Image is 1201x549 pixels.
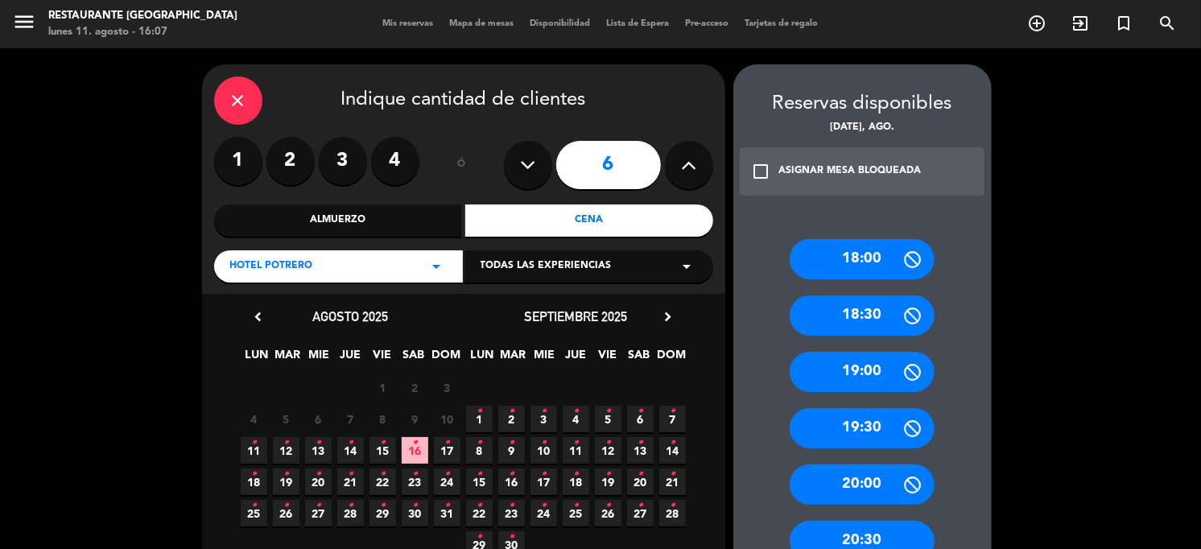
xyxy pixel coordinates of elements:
i: • [605,461,611,487]
i: • [283,461,289,487]
i: • [380,430,386,456]
span: 17 [530,469,557,495]
span: DOM [431,345,458,372]
i: • [670,430,675,456]
span: VIE [369,345,395,372]
span: 21 [337,469,364,495]
span: LUN [243,345,270,372]
i: • [638,398,643,424]
span: Lista de Espera [599,19,678,28]
span: VIE [594,345,621,372]
i: exit_to_app [1071,14,1090,33]
span: 8 [466,437,493,464]
span: 6 [627,406,654,432]
i: • [251,430,257,456]
i: • [605,398,611,424]
i: • [251,461,257,487]
span: LUN [468,345,495,372]
div: ó [435,137,488,193]
span: 25 [241,500,267,526]
i: • [509,493,514,518]
i: • [541,493,547,518]
span: 30 [402,500,428,526]
i: • [412,493,418,518]
i: • [251,493,257,518]
span: 25 [563,500,589,526]
i: • [380,461,386,487]
i: • [444,493,450,518]
span: DOM [657,345,683,372]
span: 19 [273,469,299,495]
span: 7 [337,406,364,432]
div: Almuerzo [214,204,462,237]
i: • [573,430,579,456]
div: ASIGNAR MESA BLOQUEADA [779,163,922,180]
span: MIE [531,345,558,372]
i: • [348,461,353,487]
i: check_box_outline_blank [752,162,771,181]
i: • [638,461,643,487]
span: 4 [563,406,589,432]
button: menu [12,10,36,39]
span: 12 [595,437,621,464]
i: arrow_drop_down [427,257,447,276]
span: 9 [498,437,525,464]
i: • [283,493,289,518]
i: • [541,430,547,456]
span: 31 [434,500,460,526]
span: 24 [530,500,557,526]
span: 5 [595,406,621,432]
i: • [477,493,482,518]
span: Tarjetas de regalo [737,19,827,28]
span: 24 [434,469,460,495]
span: 29 [369,500,396,526]
span: 14 [659,437,686,464]
i: • [412,461,418,487]
label: 1 [214,137,262,185]
span: 28 [337,500,364,526]
i: • [541,461,547,487]
i: • [348,430,353,456]
i: • [670,461,675,487]
i: • [541,398,547,424]
i: • [573,493,579,518]
span: 22 [466,500,493,526]
div: Indique cantidad de clientes [214,76,713,125]
i: • [348,493,353,518]
span: 18 [241,469,267,495]
span: 8 [369,406,396,432]
span: Hotel Potrero [230,258,313,274]
i: • [605,430,611,456]
span: Disponibilidad [522,19,599,28]
i: close [229,91,248,110]
i: • [670,398,675,424]
i: • [573,398,579,424]
i: menu [12,10,36,34]
span: 9 [402,406,428,432]
span: 2 [498,406,525,432]
span: 27 [305,500,332,526]
span: 17 [434,437,460,464]
span: JUE [563,345,589,372]
div: lunes 11. agosto - 16:07 [48,24,237,40]
span: 1 [466,406,493,432]
i: chevron_right [660,308,677,325]
div: 20:00 [790,464,935,505]
span: 14 [337,437,364,464]
div: 18:30 [790,295,935,336]
i: • [444,430,450,456]
span: 20 [305,469,332,495]
i: • [283,430,289,456]
span: 10 [434,406,460,432]
span: Mapa de mesas [442,19,522,28]
span: 5 [273,406,299,432]
i: • [509,461,514,487]
i: search [1158,14,1177,33]
span: 13 [627,437,654,464]
div: Reservas disponibles [733,89,992,120]
span: 21 [659,469,686,495]
span: SAB [625,345,652,372]
div: 18:00 [790,239,935,279]
span: 7 [659,406,686,432]
i: • [316,430,321,456]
